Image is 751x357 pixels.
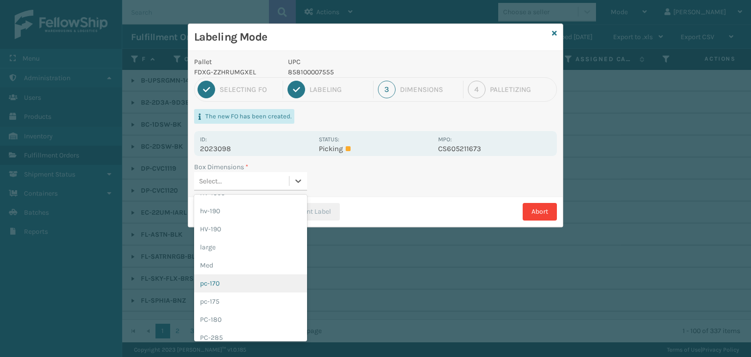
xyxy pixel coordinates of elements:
div: Selecting FO [220,85,278,94]
label: Id: [200,136,207,143]
h3: Labeling Mode [194,30,548,45]
div: PC-285 [194,329,307,347]
div: Dimensions [400,85,459,94]
label: Status: [319,136,339,143]
button: Print Label [280,203,340,221]
div: Med [194,256,307,274]
div: large [194,238,307,256]
div: hv-190 [194,202,307,220]
div: 3 [378,81,396,98]
p: The new FO has been created. [205,112,291,121]
div: pc-175 [194,292,307,311]
p: Picking [319,144,432,153]
div: 4 [468,81,486,98]
p: 2023098 [200,144,313,153]
div: pc-170 [194,274,307,292]
div: 2 [287,81,305,98]
label: MPO: [438,136,452,143]
div: 1 [198,81,215,98]
div: Labeling [309,85,368,94]
p: 858100007555 [288,67,432,77]
div: PC-180 [194,311,307,329]
div: Palletizing [490,85,553,94]
div: HV-190 [194,220,307,238]
label: Box Dimensions [194,162,248,172]
p: Pallet [194,57,276,67]
button: Abort [523,203,557,221]
div: Select... [199,176,222,186]
p: CS605211673 [438,144,551,153]
p: FDXG-ZZHRUMGXEL [194,67,276,77]
p: UPC [288,57,432,67]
